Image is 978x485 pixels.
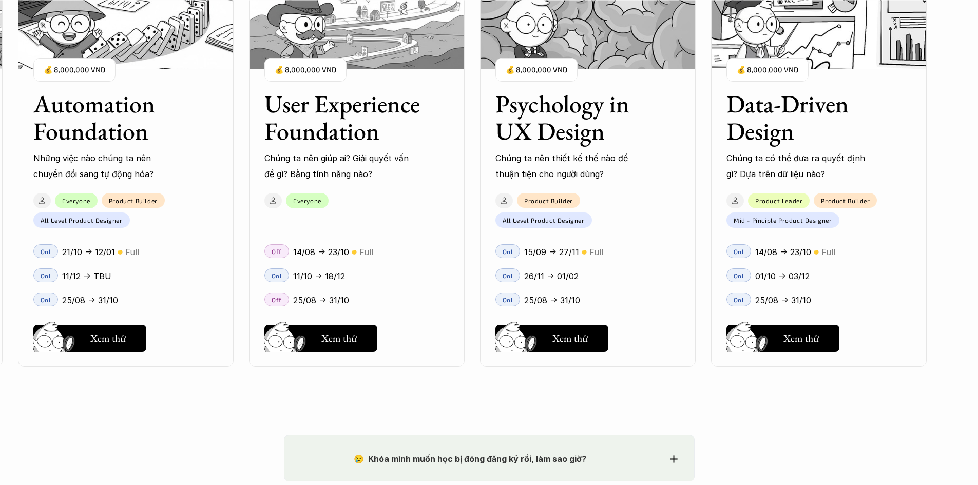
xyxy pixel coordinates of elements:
[503,296,513,303] p: Onl
[783,331,819,345] h5: Xem thử
[755,268,810,284] p: 01/10 -> 03/12
[293,244,349,260] p: 14/08 -> 23/10
[524,244,579,260] p: 15/09 -> 27/11
[589,244,603,260] p: Full
[293,197,321,204] p: Everyone
[359,244,373,260] p: Full
[726,151,875,182] p: Chúng ta có thể đưa ra quyết định gì? Dựa trên dữ liệu nào?
[814,248,819,256] p: 🟡
[264,90,424,145] h3: User Experience Foundation
[524,197,573,204] p: Product Builder
[552,331,588,345] h5: Xem thử
[755,197,802,204] p: Product Leader
[272,248,282,255] p: Off
[582,248,587,256] p: 🟡
[524,268,579,284] p: 26/11 -> 01/02
[503,248,513,255] p: Onl
[734,272,744,279] p: Onl
[506,63,567,77] p: 💰 8,000,000 VND
[726,90,886,145] h3: Data-Driven Design
[354,454,586,464] strong: 😢 Khóa mình muốn học bị đóng đăng ký rồi, làm sao giờ?
[264,151,413,182] p: Chúng ta nên giúp ai? Giải quyết vấn đề gì? Bằng tính năng nào?
[352,248,357,256] p: 🟡
[275,63,336,77] p: 💰 8,000,000 VND
[125,244,139,260] p: Full
[495,151,644,182] p: Chúng ta nên thiết kế thế nào để thuận tiện cho người dùng?
[734,296,744,303] p: Onl
[726,325,839,352] button: Xem thử
[264,321,377,352] a: Xem thử
[503,217,585,224] p: All Level Product Designer
[495,90,655,145] h3: Psychology in UX Design
[90,331,126,345] h5: Xem thử
[737,63,798,77] p: 💰 8,000,000 VND
[118,248,123,256] p: 🟡
[726,321,839,352] a: Xem thử
[734,217,832,224] p: Mid - Pinciple Product Designer
[495,325,608,352] button: Xem thử
[293,293,349,308] p: 25/08 -> 31/10
[755,244,811,260] p: 14/08 -> 23/10
[524,293,580,308] p: 25/08 -> 31/10
[293,268,345,284] p: 11/10 -> 18/12
[272,296,282,303] p: Off
[321,331,357,345] h5: Xem thử
[495,321,608,352] a: Xem thử
[821,197,870,204] p: Product Builder
[264,325,377,352] button: Xem thử
[33,90,193,145] h3: Automation Foundation
[734,248,744,255] p: Onl
[33,151,182,182] p: Những việc nào chúng ta nên chuyển đổi sang tự động hóa?
[272,272,282,279] p: Onl
[503,272,513,279] p: Onl
[821,244,835,260] p: Full
[41,217,123,224] p: All Level Product Designer
[755,293,811,308] p: 25/08 -> 31/10
[109,197,158,204] p: Product Builder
